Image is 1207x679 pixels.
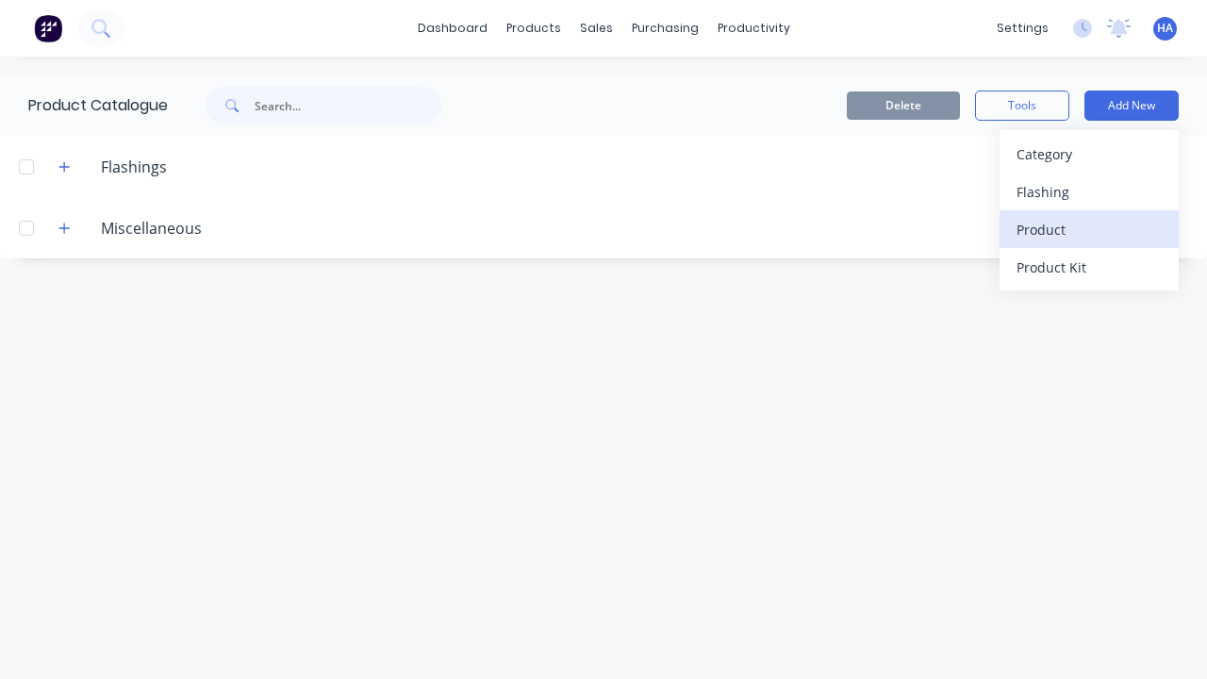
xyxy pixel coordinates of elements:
input: Search... [255,87,441,124]
div: Flashing [1017,178,1162,206]
div: Product Kit [1017,254,1162,281]
button: Tools [975,91,1069,121]
div: purchasing [622,14,708,42]
div: Flashings [86,156,182,178]
div: sales [570,14,622,42]
div: Miscellaneous [86,217,217,240]
a: dashboard [408,14,497,42]
div: Product [1017,216,1162,243]
img: Factory [34,14,62,42]
button: Product Kit [1000,248,1179,286]
button: Add New [1084,91,1179,121]
button: Flashing [1000,173,1179,210]
div: settings [987,14,1058,42]
div: productivity [708,14,800,42]
div: Category [1017,141,1162,168]
div: products [497,14,570,42]
button: Delete [847,91,960,120]
button: Category [1000,135,1179,173]
span: HA [1157,20,1173,37]
button: Product [1000,210,1179,248]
